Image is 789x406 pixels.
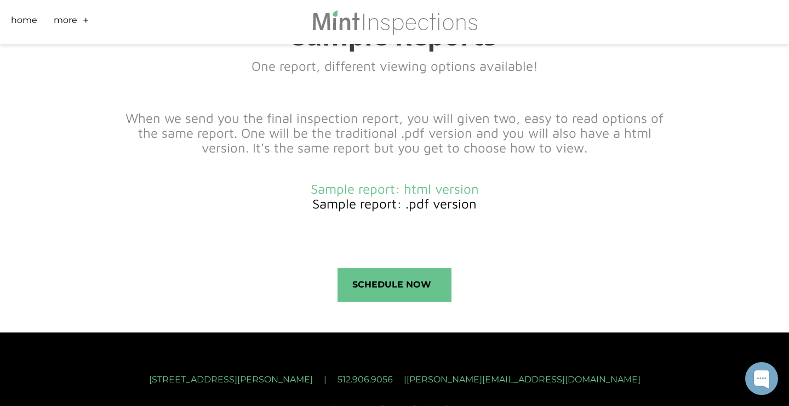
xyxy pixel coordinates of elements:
a: Schedule Now [338,268,451,302]
a: Home [11,14,37,31]
font: When we send you the final inspection report, you will given two, easy to read options of the sam... [125,110,664,155]
a: + [83,14,89,31]
font: [STREET_ADDRESS][PERSON_NAME] | 512.906.9056 | [PERSON_NAME][EMAIL_ADDRESS][DOMAIN_NAME] [149,374,641,385]
a: Sample report: html version [311,181,479,196]
a: More [54,14,77,31]
font: One report, different viewing options available!​ [251,58,538,74]
img: Mint Inspections [311,9,478,35]
a: Sample report: .pdf version [312,196,477,211]
span: Schedule Now [338,268,451,301]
